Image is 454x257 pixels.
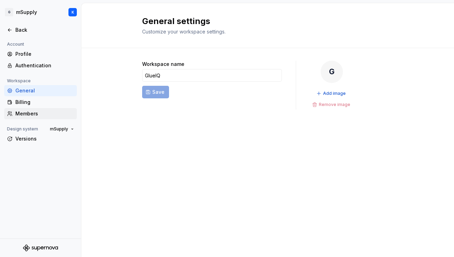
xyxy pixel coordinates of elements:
button: Add image [314,89,349,98]
span: Add image [323,91,346,96]
div: Design system [4,125,41,133]
span: mSupply [50,126,68,132]
a: Authentication [4,60,77,71]
div: G [321,61,343,83]
div: General [15,87,74,94]
a: Back [4,24,77,36]
div: Billing [15,99,74,106]
label: Workspace name [142,61,184,68]
a: Versions [4,133,77,144]
div: Workspace [4,77,34,85]
div: Profile [15,51,74,58]
h2: General settings [142,16,385,27]
div: K [72,9,74,15]
span: Customize your workspace settings. [142,29,226,35]
a: Members [4,108,77,119]
div: Back [15,27,74,33]
div: mSupply [16,9,37,16]
a: Profile [4,48,77,60]
div: Account [4,40,27,48]
svg: Supernova Logo [23,244,58,251]
button: GmSupplyK [1,5,80,20]
div: Authentication [15,62,74,69]
div: G [5,8,13,16]
a: General [4,85,77,96]
a: Billing [4,97,77,108]
div: Members [15,110,74,117]
div: Versions [15,135,74,142]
